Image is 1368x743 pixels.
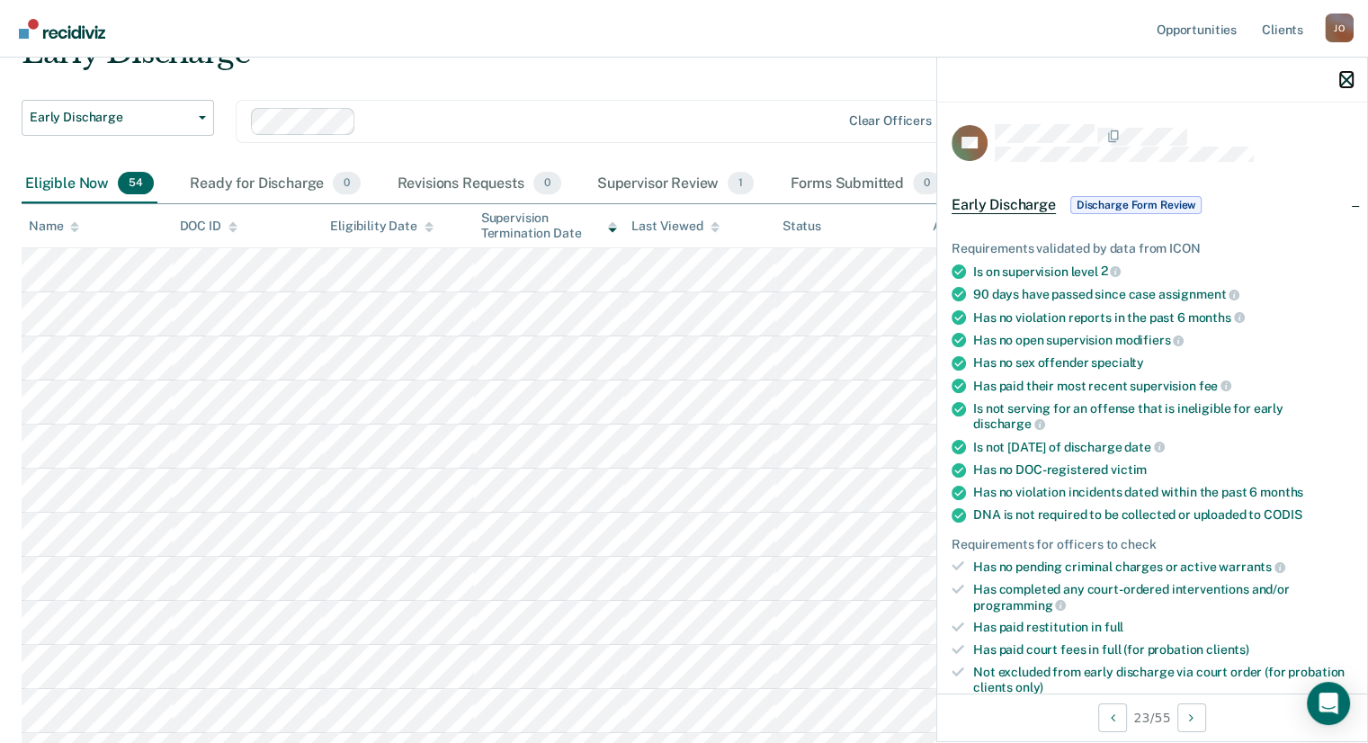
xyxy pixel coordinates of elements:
[594,165,758,204] div: Supervisor Review
[481,210,618,241] div: Supervision Termination Date
[786,165,944,204] div: Forms Submitted
[1111,462,1147,477] span: victim
[186,165,364,204] div: Ready for Discharge
[937,694,1367,741] div: 23 / 55
[973,485,1353,500] div: Has no violation incidents dated within the past 6
[1264,507,1301,522] span: CODIS
[1325,13,1354,42] div: J O
[1206,642,1249,657] span: clients)
[973,642,1353,658] div: Has paid court fees in full (for probation
[1177,703,1206,732] button: Next Opportunity
[1219,559,1285,574] span: warrants
[393,165,564,204] div: Revisions Requests
[631,219,719,234] div: Last Viewed
[1307,682,1350,725] div: Open Intercom Messenger
[937,176,1367,234] div: Early DischargeDischarge Form Review
[1091,355,1144,370] span: specialty
[1098,703,1127,732] button: Previous Opportunity
[973,665,1353,695] div: Not excluded from early discharge via court order (for probation clients
[952,537,1353,552] div: Requirements for officers to check
[973,355,1353,371] div: Has no sex offender
[1124,440,1164,454] span: date
[22,34,1048,85] div: Early Discharge
[19,19,105,39] img: Recidiviz
[1015,680,1043,694] span: only)
[973,401,1353,432] div: Is not serving for an offense that is ineligible for early
[973,416,1045,431] span: discharge
[1325,13,1354,42] button: Profile dropdown button
[330,219,434,234] div: Eligibility Date
[973,439,1353,455] div: Is not [DATE] of discharge
[1158,287,1239,301] span: assignment
[1104,620,1123,634] span: full
[180,219,237,234] div: DOC ID
[30,110,192,125] span: Early Discharge
[533,172,561,195] span: 0
[1199,379,1231,393] span: fee
[973,507,1353,523] div: DNA is not required to be collected or uploaded to
[973,309,1353,326] div: Has no violation reports in the past 6
[973,286,1353,302] div: 90 days have passed since case
[1188,310,1245,325] span: months
[913,172,941,195] span: 0
[973,598,1066,613] span: programming
[973,582,1353,613] div: Has completed any court-ordered interventions and/or
[973,332,1353,348] div: Has no open supervision
[333,172,361,195] span: 0
[973,462,1353,478] div: Has no DOC-registered
[849,113,932,129] div: Clear officers
[782,219,821,234] div: Status
[973,378,1353,394] div: Has paid their most recent supervision
[728,172,754,195] span: 1
[1101,264,1122,278] span: 2
[952,241,1353,256] div: Requirements validated by data from ICON
[118,172,154,195] span: 54
[952,196,1056,214] span: Early Discharge
[1260,485,1303,499] span: months
[973,559,1353,575] div: Has no pending criminal charges or active
[973,620,1353,635] div: Has paid restitution in
[973,264,1353,280] div: Is on supervision level
[933,219,1017,234] div: Assigned to
[1115,333,1185,347] span: modifiers
[22,165,157,204] div: Eligible Now
[29,219,79,234] div: Name
[1070,196,1202,214] span: Discharge Form Review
